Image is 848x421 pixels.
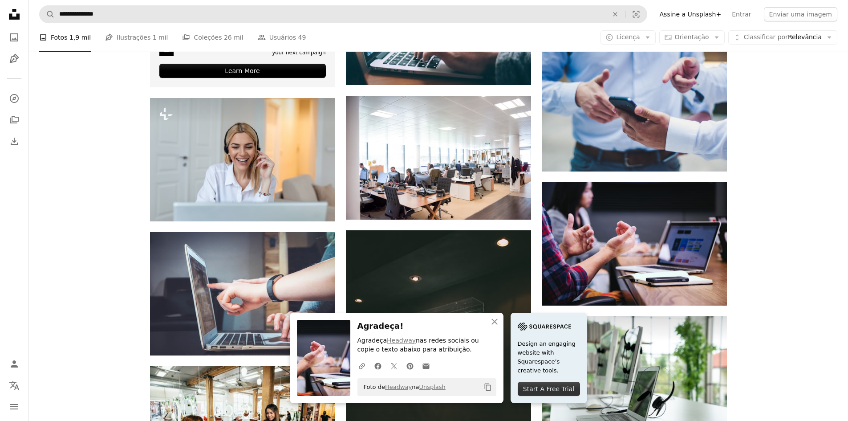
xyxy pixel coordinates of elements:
a: Coleções [5,111,23,129]
button: Copiar para a área de transferência [480,380,495,395]
span: 49 [298,33,306,42]
a: Compartilhar por e-mail [418,357,434,375]
img: Mulher jovem feliz que trabalha no laptop enquanto fala com o cliente no telefone. Consultoria de... [150,98,335,221]
a: Compartilhar no Twitter [386,357,402,375]
div: Start A Free Trial [518,382,580,396]
span: Foto de na [359,380,446,394]
button: Pesquisa visual [625,6,647,23]
h3: Agradeça! [357,320,496,333]
a: Histórico de downloads [5,132,23,150]
a: Ilustrações 1 mil [105,23,168,52]
a: Início — Unsplash [5,5,23,25]
img: file-1705255347840-230a6ab5bca9image [518,320,571,333]
a: Unsplash [419,384,445,390]
form: Pesquise conteúdo visual em todo o site [39,5,647,23]
a: Coleções 26 mil [182,23,243,52]
a: Headway [385,384,412,390]
span: 1 mil [153,33,168,42]
a: Mulher jovem feliz que trabalha no laptop enquanto fala com o cliente no telefone. Consultoria de... [150,155,335,163]
a: smartphone preto perto da pessoa [542,240,727,248]
a: Compartilhar no Facebook [370,357,386,375]
button: Idioma [5,376,23,394]
a: pessoa usando laptop [150,290,335,298]
a: pessoa segurando smartphone preto [542,106,727,114]
span: Design an engaging website with Squarespace’s creative tools. [518,339,580,375]
a: Entrar [726,7,756,21]
a: Assine a Unsplash+ [654,7,727,21]
a: mesa retangular de madeira marrom [346,154,531,162]
button: Menu [5,398,23,416]
button: Enviar uma imagem [764,7,837,21]
img: pessoa segurando smartphone preto [542,48,727,172]
a: Headway [387,337,416,344]
a: Design an engaging website with Squarespace’s creative tools.Start A Free Trial [511,313,587,403]
button: Classificar porRelevância [728,30,837,45]
div: Learn More [159,64,326,78]
span: Relevância [744,33,822,42]
button: Licença [600,30,655,45]
button: Pesquise na Unsplash [40,6,55,23]
img: smartphone preto perto da pessoa [542,182,727,306]
button: Orientação [659,30,725,45]
span: 26 mil [224,33,243,42]
a: Usuários 49 [258,23,306,52]
span: Classificar por [744,33,788,41]
a: Ilustrações [5,50,23,68]
span: Orientação [675,33,709,41]
a: Entrar / Cadastrar-se [5,355,23,373]
button: Limpar [605,6,625,23]
img: pessoa usando laptop [150,232,335,356]
a: Fone de ouvido e equipamentos de suporte ao cliente no call center prontos para atendimento ativo... [542,374,727,382]
a: Compartilhar no Pinterest [402,357,418,375]
a: Explorar [5,90,23,107]
p: Agradeça nas redes sociais ou copie o texto abaixo para atribuição. [357,336,496,354]
span: Licença [616,33,640,41]
a: Fotos [5,29,23,46]
img: mesa retangular de madeira marrom [346,96,531,220]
